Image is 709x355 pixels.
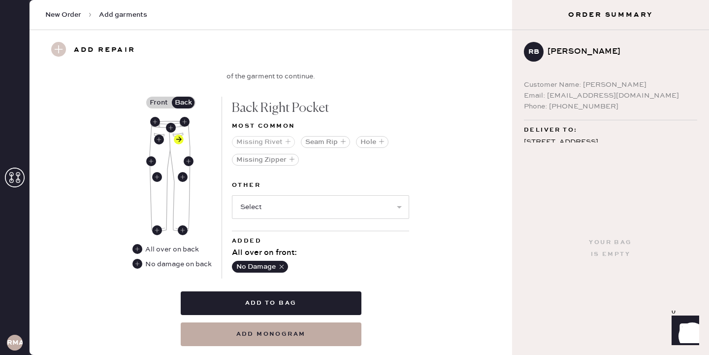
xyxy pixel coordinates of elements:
[152,172,162,182] div: Back Left Leg
[232,247,409,259] div: All over on front :
[232,136,295,148] button: Missing Rivet
[356,136,388,148] button: Hole
[145,244,199,255] div: All over on back
[132,244,200,255] div: All over on back
[301,136,350,148] button: Seam Rip
[152,225,162,235] div: Back Left Ankle
[524,90,697,101] div: Email: [EMAIL_ADDRESS][DOMAIN_NAME]
[178,172,188,182] div: Back Right Leg
[232,179,409,191] label: Other
[45,10,81,20] span: New Order
[148,121,192,232] img: Garment image
[232,261,288,273] button: No Damage
[154,135,164,144] div: Back Left Pocket
[232,154,299,166] button: Missing Zipper
[662,311,705,353] iframe: Front Chat
[99,10,147,20] span: Add garments
[167,60,374,82] div: Choose the closest location option. Complete front and back of the garment to continue.
[180,117,190,127] div: Back Right Waistband
[528,48,539,55] h3: RB
[524,79,697,90] div: Customer Name: [PERSON_NAME]
[548,46,689,58] div: [PERSON_NAME]
[166,123,176,133] div: Back Center Waistband
[174,135,184,144] div: Back Right Pocket
[178,225,188,235] div: Back Right Ankle
[589,237,632,260] div: Your bag is empty
[232,120,409,132] div: Most common
[232,97,409,120] div: Back Right Pocket
[512,10,709,20] h3: Order Summary
[145,259,212,270] div: No damage on back
[524,136,697,174] div: [STREET_ADDRESS] Unit 268 [GEOGRAPHIC_DATA] , CA 90046
[181,322,361,346] button: add monogram
[184,156,193,166] div: Back Right Side Seam
[7,339,23,346] h3: RMA
[146,156,156,166] div: Back Left Side Seam
[524,101,697,112] div: Phone: [PHONE_NUMBER]
[150,117,160,127] div: Back Left Waistband
[171,97,195,108] label: Back
[524,124,577,136] span: Deliver to:
[146,97,171,108] label: Front
[132,259,212,270] div: No damage on back
[232,235,409,247] div: Added
[74,42,135,59] h3: Add repair
[181,291,361,315] button: Add to bag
